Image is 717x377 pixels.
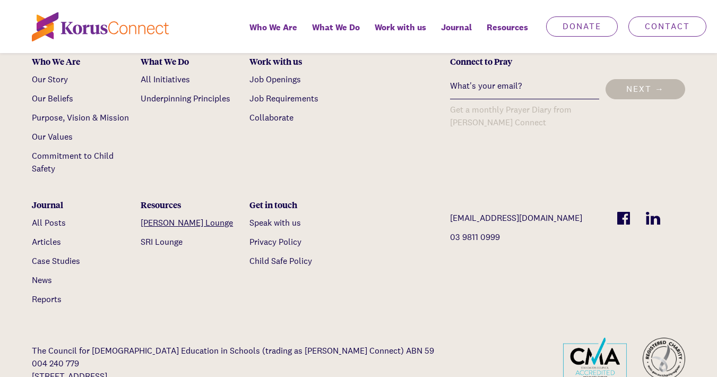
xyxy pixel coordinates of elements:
div: Resources [141,199,241,210]
div: Journal [32,199,133,210]
input: What's your email? [450,73,599,99]
a: Commitment to Child Safety [32,150,114,174]
div: Resources [479,15,535,53]
a: What We Do [305,15,367,53]
a: Privacy Policy [249,236,301,247]
a: SRI Lounge [141,236,183,247]
div: What We Do [141,56,241,67]
img: korus-connect%2Fc5177985-88d5-491d-9cd7-4a1febad1357_logo.svg [32,12,169,41]
div: Get in touch [249,199,350,210]
a: Speak with us [249,217,301,228]
span: Work with us [375,20,426,35]
a: Work with us [367,15,434,53]
a: Our Beliefs [32,93,73,104]
a: News [32,275,52,286]
a: All Posts [32,217,66,228]
a: Collaborate [249,112,293,123]
a: [PERSON_NAME] Lounge [141,217,233,228]
div: Connect to Pray [450,56,685,67]
a: Job Requirements [249,93,318,104]
span: Journal [441,20,472,35]
div: Get a monthly Prayer Diary from [PERSON_NAME] Connect [450,104,599,129]
a: 03 9811 0999 [450,231,601,244]
a: Who We Are [242,15,305,53]
img: korus-connect%2Fc96f9f60-ed9e-41d2-990d-bd8843dbdb54_linkedin-solid.svg [646,212,660,225]
a: Case Studies [32,255,80,267]
a: All Initiatives [141,74,190,85]
a: Journal [434,15,479,53]
div: Who We Are [32,56,133,67]
span: Who We Are [249,20,297,35]
button: Next → [606,79,685,99]
a: Child Safe Policy [249,255,312,267]
a: Underpinning Principles [141,93,230,104]
a: Purpose, Vision & Mission [32,112,129,123]
a: Reports [32,294,62,305]
a: Our Story [32,74,68,85]
a: Our Values [32,131,73,142]
a: Job Openings [249,74,301,85]
span: What We Do [312,20,360,35]
a: Contact [628,16,706,37]
img: korus-connect%2F7aa9a0cf-4548-496b-860a-2e4b38e92edf_facebook-solid.svg [617,212,630,225]
a: Donate [546,16,618,37]
div: Work with us [249,56,350,67]
a: Articles [32,236,61,247]
a: [EMAIL_ADDRESS][DOMAIN_NAME] [450,212,601,225]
